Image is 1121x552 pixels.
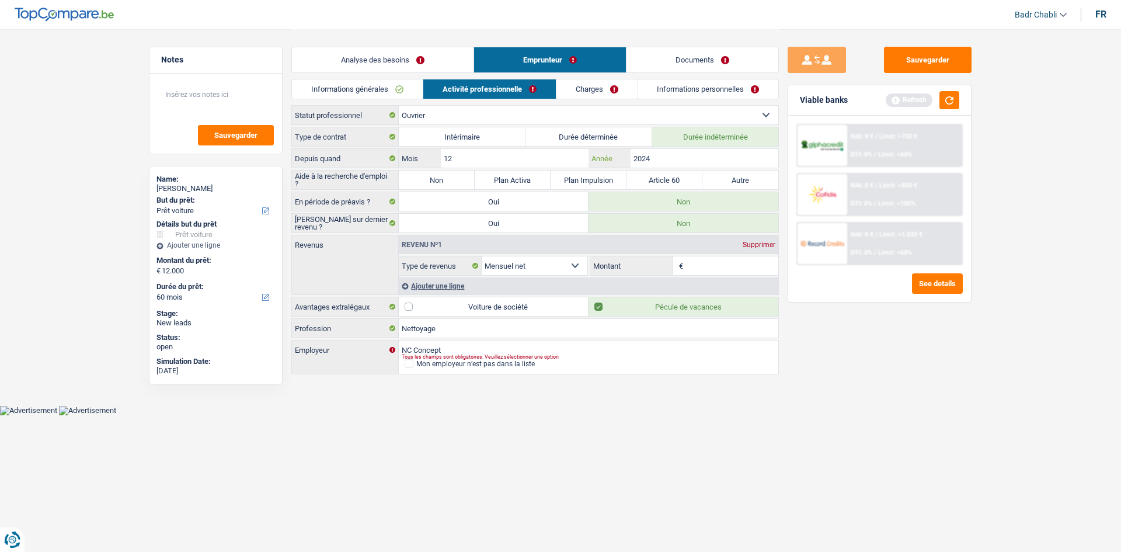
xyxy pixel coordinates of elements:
div: Status: [156,333,275,342]
div: Tous les champs sont obligatoires. Veuillez sélectionner une option [402,355,739,359]
a: Emprunteur [474,47,626,72]
label: Type de revenus [399,256,482,275]
div: Name: [156,175,275,184]
img: TopCompare Logo [15,8,114,22]
span: NAI: 0 € [851,182,873,189]
label: Autre [702,171,778,189]
label: Durée du prêt: [156,282,273,291]
button: Sauvegarder [198,125,274,145]
span: / [874,249,876,256]
a: Documents [626,47,778,72]
label: Intérimaire [399,127,525,146]
span: Limit: >800 € [879,182,917,189]
input: MM [441,149,589,168]
label: Pécule de vacances [589,297,778,316]
img: Record Credits [800,232,844,254]
span: Badr Chabli [1015,10,1057,20]
span: € [673,256,686,275]
input: AAAA [631,149,778,168]
span: Limit: <100% [878,200,915,207]
span: / [875,182,878,189]
div: Ajouter une ligne [156,241,275,249]
label: Année [589,149,630,168]
label: Revenus [292,235,398,249]
span: € [156,266,161,276]
span: DTI: 0% [851,249,872,256]
label: But du prêt: [156,196,273,205]
span: Limit: <60% [878,151,912,158]
label: Durée indéterminée [652,127,779,146]
div: Viable banks [800,95,848,105]
a: Analyse des besoins [292,47,474,72]
span: Limit: >1.033 € [879,231,922,238]
img: Advertisement [59,406,116,415]
label: Montant du prêt: [156,256,273,265]
div: Revenu nº1 [399,241,445,248]
label: Statut professionnel [292,106,399,124]
img: Cofidis [800,183,844,205]
label: Depuis quand [292,149,399,168]
label: Profession [292,319,399,338]
label: Avantages extralégaux [292,297,399,316]
span: / [874,200,876,207]
label: [PERSON_NAME] sur dernier revenu ? [292,214,399,232]
label: Durée déterminée [525,127,652,146]
label: Aide à la recherche d'emploi ? [292,171,399,189]
label: Oui [399,214,589,232]
div: open [156,342,275,352]
div: Ajouter une ligne [399,277,778,294]
div: New leads [156,318,275,328]
span: NAI: 0 € [851,231,873,238]
div: [DATE] [156,366,275,376]
span: / [875,231,878,238]
span: Limit: <60% [878,249,912,256]
div: Détails but du prêt [156,220,275,229]
div: Mon employeur n’est pas dans la liste [416,360,535,367]
label: Article 60 [626,171,702,189]
label: En période de préavis ? [292,192,399,211]
a: Informations générales [292,79,423,99]
h5: Notes [161,55,270,65]
label: Non [589,192,778,211]
div: Simulation Date: [156,357,275,366]
div: Supprimer [740,241,778,248]
span: NAI: 0 € [851,133,873,140]
a: Charges [556,79,638,99]
button: Sauvegarder [884,47,972,73]
span: Sauvegarder [214,131,257,139]
label: Type de contrat [292,127,399,146]
input: Cherchez votre employeur [399,341,778,359]
div: [PERSON_NAME] [156,184,275,193]
label: Non [589,214,778,232]
label: Oui [399,192,589,211]
span: / [875,133,878,140]
div: Stage: [156,309,275,318]
a: Informations personnelles [638,79,779,99]
label: Montant [590,256,673,275]
label: Employeur [292,341,399,359]
span: DTI: 0% [851,151,872,158]
label: Plan Impulsion [551,171,626,189]
span: DTI: 0% [851,200,872,207]
a: Badr Chabli [1005,5,1067,25]
label: Non [399,171,475,189]
div: Refresh [886,93,932,106]
label: Voiture de société [399,297,589,316]
a: Activité professionnelle [423,79,556,99]
span: Limit: >750 € [879,133,917,140]
div: fr [1095,9,1106,20]
button: See details [912,273,963,294]
span: / [874,151,876,158]
label: Mois [399,149,440,168]
label: Plan Activa [475,171,551,189]
img: AlphaCredit [800,139,844,152]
